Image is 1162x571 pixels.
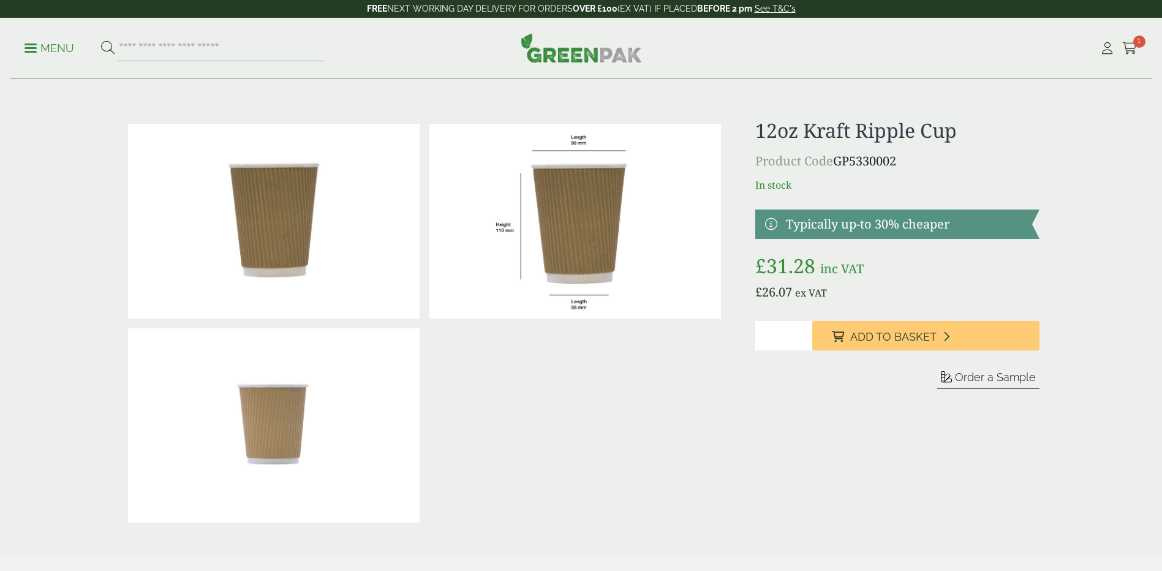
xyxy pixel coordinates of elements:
span: Order a Sample [955,371,1036,384]
span: 1 [1133,36,1145,48]
span: ex VAT [795,286,827,300]
p: Menu [25,41,74,56]
p: GP5330002 [755,152,1039,170]
a: 1 [1122,39,1137,58]
span: £ [755,284,762,300]
a: Menu [25,41,74,53]
span: inc VAT [820,260,864,277]
bdi: 26.07 [755,284,792,300]
h1: 12oz Kraft Ripple Cup [755,119,1039,142]
strong: OVER £100 [573,4,617,13]
bdi: 31.28 [755,252,815,279]
button: Order a Sample [937,370,1039,389]
img: RippleCup_12oz [429,124,721,319]
button: Add to Basket [812,321,1039,350]
p: In stock [755,178,1039,192]
img: 12oz Kraft Ripple Cup Full Case Of 0 [128,328,420,523]
span: Product Code [755,153,833,169]
i: My Account [1100,42,1115,55]
img: GreenPak Supplies [521,33,642,62]
img: 12oz Kraft Ripple Cup 0 [128,124,420,319]
span: £ [755,252,766,279]
span: Add to Basket [850,330,937,344]
a: See T&C's [755,4,796,13]
strong: FREE [367,4,387,13]
strong: BEFORE 2 pm [697,4,752,13]
i: Cart [1122,42,1137,55]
